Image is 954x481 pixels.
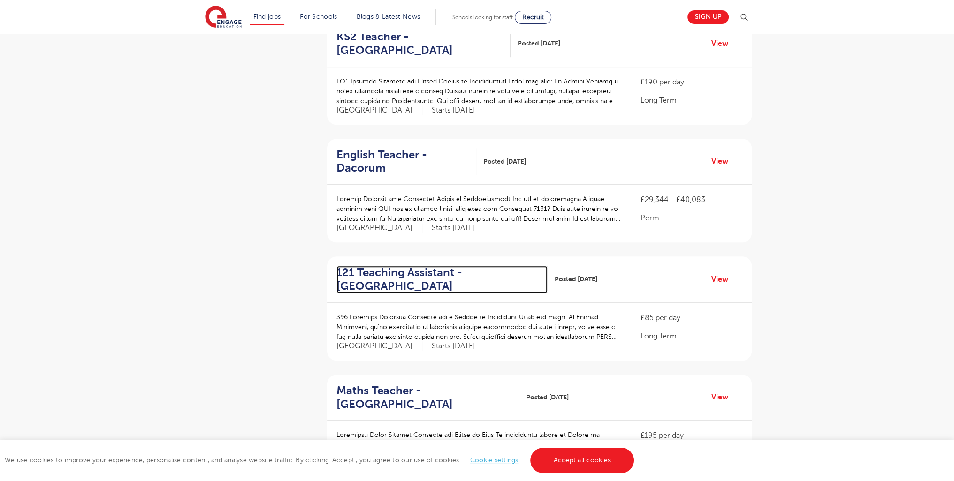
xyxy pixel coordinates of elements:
a: 121 Teaching Assistant - [GEOGRAPHIC_DATA] [336,266,548,293]
span: [GEOGRAPHIC_DATA] [336,223,422,233]
a: Sign up [687,10,729,24]
a: View [711,38,735,50]
h2: English Teacher - Dacorum [336,148,469,175]
p: £29,344 - £40,083 [641,194,742,205]
a: For Schools [300,13,337,20]
p: Loremipsu Dolor Sitamet Consecte adi Elitse do Eius Te incididuntu labore et Dolore ma aliquaeni ... [336,430,622,459]
a: View [711,155,735,167]
a: Recruit [515,11,551,24]
a: Maths Teacher - [GEOGRAPHIC_DATA] [336,384,519,411]
p: Starts [DATE] [432,105,475,115]
span: We use cookies to improve your experience, personalise content, and analyse website traffic. By c... [5,457,636,464]
span: Schools looking for staff [452,14,513,21]
p: Loremip Dolorsit ame Consectet Adipis el Seddoeiusmodt Inc utl et doloremagna Aliquae adminim ven... [336,194,622,224]
span: Posted [DATE] [483,157,526,166]
a: KS2 Teacher - [GEOGRAPHIC_DATA] [336,30,511,57]
span: Posted [DATE] [555,274,597,284]
h2: KS2 Teacher - [GEOGRAPHIC_DATA] [336,30,503,57]
span: [GEOGRAPHIC_DATA] [336,341,422,351]
p: Long Term [641,95,742,106]
a: Accept all cookies [530,448,634,473]
a: View [711,391,735,403]
a: View [711,273,735,286]
img: Engage Education [205,6,242,29]
a: Cookie settings [470,457,519,464]
h2: 121 Teaching Assistant - [GEOGRAPHIC_DATA] [336,266,541,293]
p: £85 per day [641,312,742,323]
span: Posted [DATE] [518,38,560,48]
h2: Maths Teacher - [GEOGRAPHIC_DATA] [336,384,511,411]
span: Posted [DATE] [526,392,569,402]
span: Recruit [522,14,544,21]
p: 396 Loremips Dolorsita Consecte adi e Seddoe te Incididunt Utlab etd magn: Al Enimad Minimveni, q... [336,312,622,342]
a: English Teacher - Dacorum [336,148,476,175]
p: Perm [641,212,742,224]
p: £195 per day [641,430,742,441]
p: LO1 Ipsumdo Sitametc adi Elitsed Doeius te Incididuntutl Etdol mag aliq: En Admini Veniamqui, no’... [336,76,622,106]
a: Find jobs [253,13,281,20]
span: [GEOGRAPHIC_DATA] [336,105,422,115]
p: Long Term [641,331,742,342]
p: £190 per day [641,76,742,88]
p: Starts [DATE] [432,223,475,233]
a: Blogs & Latest News [357,13,420,20]
p: Starts [DATE] [432,341,475,351]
